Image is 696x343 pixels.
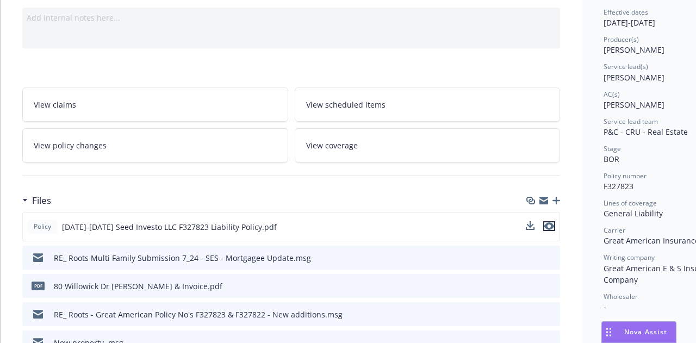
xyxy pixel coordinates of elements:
[529,309,537,320] button: download file
[529,280,537,292] button: download file
[604,99,664,110] span: [PERSON_NAME]
[54,252,311,264] div: RE_ Roots Multi Family Submission 7_24 - SES - Mortgagee Update.msg
[529,252,537,264] button: download file
[604,302,606,312] span: -
[604,35,639,44] span: Producer(s)
[604,62,648,71] span: Service lead(s)
[54,309,343,320] div: RE_ Roots - Great American Policy No's F327823 & F327822 - New additions.msg
[526,221,535,230] button: download file
[546,252,556,264] button: preview file
[34,99,76,110] span: View claims
[604,171,647,180] span: Policy number
[27,12,556,23] div: Add internal notes here...
[32,282,45,290] span: pdf
[22,194,51,208] div: Files
[34,140,107,151] span: View policy changes
[22,88,288,122] a: View claims
[22,128,288,163] a: View policy changes
[604,292,638,301] span: Wholesaler
[32,194,51,208] h3: Files
[32,222,53,232] span: Policy
[604,253,655,262] span: Writing company
[604,319,673,328] span: Program administrator
[604,181,633,191] span: F327823
[604,8,648,17] span: Effective dates
[306,140,358,151] span: View coverage
[604,72,664,83] span: [PERSON_NAME]
[604,208,663,219] span: General Liability
[602,322,616,342] div: Drag to move
[604,198,657,208] span: Lines of coverage
[306,99,386,110] span: View scheduled items
[546,309,556,320] button: preview file
[604,90,620,99] span: AC(s)
[604,144,621,153] span: Stage
[604,45,664,55] span: [PERSON_NAME]
[604,226,625,235] span: Carrier
[604,154,619,164] span: BOR
[62,221,277,233] span: [DATE]-[DATE] Seed Investo LLC F327823 Liability Policy.pdf
[604,117,658,126] span: Service lead team
[546,280,556,292] button: preview file
[624,327,667,336] span: Nova Assist
[54,280,222,292] div: 80 Willowick Dr [PERSON_NAME] & Invoice.pdf
[604,127,688,137] span: P&C - CRU - Real Estate
[543,221,555,233] button: preview file
[295,88,561,122] a: View scheduled items
[601,321,676,343] button: Nova Assist
[543,221,555,231] button: preview file
[526,221,535,233] button: download file
[295,128,561,163] a: View coverage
